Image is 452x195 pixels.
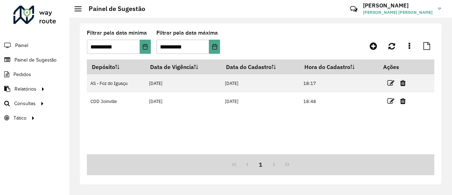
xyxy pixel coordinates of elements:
[13,114,26,122] span: Tático
[254,158,267,171] button: 1
[87,74,145,92] td: AS - Foz do Iguaçu
[87,29,147,37] label: Filtrar pela data mínima
[140,40,151,54] button: Choose Date
[209,40,220,54] button: Choose Date
[221,59,299,74] th: Data do Cadastro
[156,29,218,37] label: Filtrar pela data máxima
[82,5,145,13] h2: Painel de Sugestão
[299,92,378,110] td: 18:48
[221,92,299,110] td: [DATE]
[387,78,394,88] a: Editar
[387,96,394,106] a: Editar
[145,92,221,110] td: [DATE]
[145,59,221,74] th: Data de Vigência
[15,42,28,49] span: Painel
[13,71,31,78] span: Pedidos
[14,85,36,93] span: Relatórios
[145,74,221,92] td: [DATE]
[363,9,433,16] span: [PERSON_NAME] [PERSON_NAME]
[14,100,36,107] span: Consultas
[14,56,56,64] span: Painel de Sugestão
[299,74,378,92] td: 18:17
[299,59,378,74] th: Hora do Cadastro
[221,74,299,92] td: [DATE]
[346,1,361,17] a: Contato Rápido
[87,92,145,110] td: CDD Joinville
[378,59,421,74] th: Ações
[400,78,406,88] a: Excluir
[400,96,406,106] a: Excluir
[87,59,145,74] th: Depósito
[363,2,433,9] h3: [PERSON_NAME]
